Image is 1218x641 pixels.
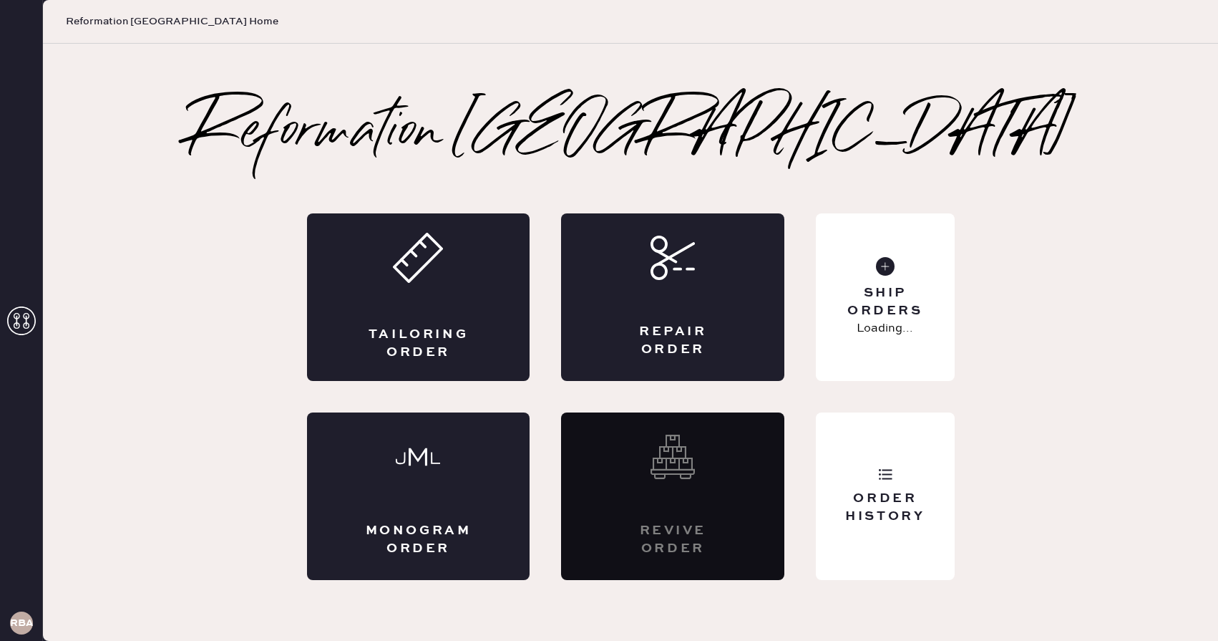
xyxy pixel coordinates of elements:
p: Loading... [857,320,913,337]
div: Tailoring Order [364,326,473,362]
div: Interested? Contact us at care@hemster.co [561,413,784,580]
h2: Reformation [GEOGRAPHIC_DATA] [188,105,1073,162]
div: Ship Orders [827,284,942,320]
div: Monogram Order [364,522,473,558]
div: Repair Order [618,323,727,359]
div: Order History [827,490,942,526]
span: Reformation [GEOGRAPHIC_DATA] Home [66,14,278,29]
h3: RBA [10,618,33,628]
div: Revive order [618,522,727,558]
